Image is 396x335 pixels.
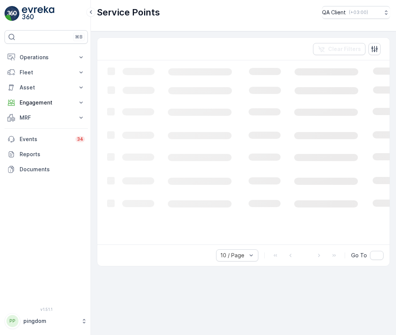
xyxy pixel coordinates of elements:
p: Fleet [20,69,73,76]
button: Fleet [5,65,88,80]
button: PPpingdom [5,313,88,329]
p: MRF [20,114,73,121]
p: Service Points [97,6,160,18]
button: Clear Filters [313,43,365,55]
div: PP [6,315,18,327]
p: 34 [77,136,83,142]
a: Events34 [5,132,88,147]
button: MRF [5,110,88,125]
button: Operations [5,50,88,65]
a: Documents [5,162,88,177]
p: QA Client [322,9,346,16]
p: ⌘B [75,34,83,40]
button: QA Client(+03:00) [322,6,390,19]
span: v 1.51.1 [5,307,88,312]
img: logo_light-DOdMpM7g.png [22,6,54,21]
img: logo [5,6,20,21]
p: ( +03:00 ) [349,9,368,15]
p: Events [20,135,71,143]
p: Clear Filters [328,45,361,53]
span: Go To [351,252,367,259]
a: Reports [5,147,88,162]
p: Operations [20,54,73,61]
p: Engagement [20,99,73,106]
button: Asset [5,80,88,95]
p: Reports [20,151,85,158]
p: Documents [20,166,85,173]
button: Engagement [5,95,88,110]
p: Asset [20,84,73,91]
p: pingdom [23,317,77,325]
